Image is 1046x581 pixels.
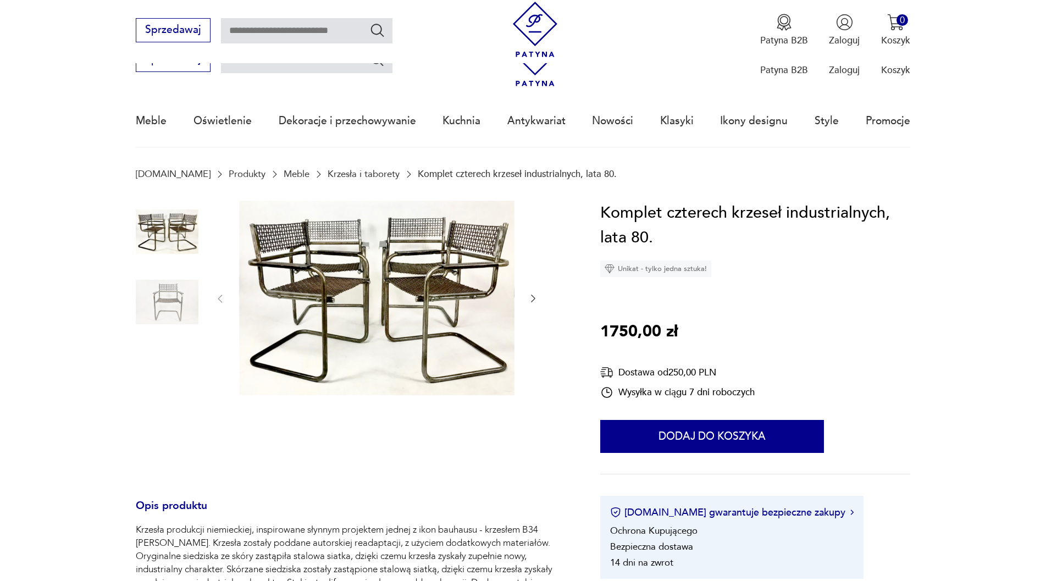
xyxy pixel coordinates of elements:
p: Koszyk [881,64,910,76]
img: Ikonka użytkownika [836,14,853,31]
img: Patyna - sklep z meblami i dekoracjami vintage [507,2,563,57]
p: Zaloguj [829,34,860,47]
img: Ikona strzałki w prawo [850,510,854,515]
div: Wysyłka w ciągu 7 dni roboczych [600,386,755,399]
button: Patyna B2B [760,14,808,47]
a: Promocje [866,96,910,146]
li: Ochrona Kupującego [610,524,698,537]
a: Oświetlenie [193,96,252,146]
div: Dostawa od 250,00 PLN [600,366,755,379]
a: Nowości [592,96,633,146]
p: 1750,00 zł [600,319,678,345]
button: [DOMAIN_NAME] gwarantuje bezpieczne zakupy [610,506,854,519]
button: Zaloguj [829,14,860,47]
h1: Komplet czterech krzeseł industrialnych, lata 80. [600,201,910,251]
button: Szukaj [369,52,385,68]
div: 0 [896,14,908,26]
img: Ikona koszyka [887,14,904,31]
p: Patyna B2B [760,64,808,76]
li: Bezpieczna dostawa [610,540,693,553]
p: Patyna B2B [760,34,808,47]
div: Unikat - tylko jedna sztuka! [600,261,711,277]
img: Ikona diamentu [605,264,615,274]
img: Zdjęcie produktu Komplet czterech krzeseł industrialnych, lata 80. [136,270,198,333]
a: Sprzedawaj [136,56,210,65]
button: 0Koszyk [881,14,910,47]
a: Meble [284,169,309,179]
a: Kuchnia [442,96,480,146]
h3: Opis produktu [136,502,568,524]
img: Zdjęcie produktu Komplet czterech krzeseł industrialnych, lata 80. [136,201,198,263]
button: Sprzedawaj [136,18,210,42]
button: Szukaj [369,22,385,38]
p: Zaloguj [829,64,860,76]
a: Ikona medaluPatyna B2B [760,14,808,47]
a: Meble [136,96,167,146]
a: [DOMAIN_NAME] [136,169,211,179]
a: Sprzedawaj [136,26,210,35]
button: Dodaj do koszyka [600,420,824,453]
p: Komplet czterech krzeseł industrialnych, lata 80. [418,169,617,179]
p: Koszyk [881,34,910,47]
a: Krzesła i taborety [328,169,400,179]
img: Ikona medalu [776,14,793,31]
a: Style [815,96,839,146]
a: Dekoracje i przechowywanie [279,96,416,146]
a: Klasyki [660,96,694,146]
img: Ikona certyfikatu [610,507,621,518]
li: 14 dni na zwrot [610,556,673,569]
img: Zdjęcie produktu Komplet czterech krzeseł industrialnych, lata 80. [239,201,514,395]
a: Antykwariat [507,96,566,146]
a: Produkty [229,169,265,179]
img: Ikona dostawy [600,366,613,379]
a: Ikony designu [720,96,788,146]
